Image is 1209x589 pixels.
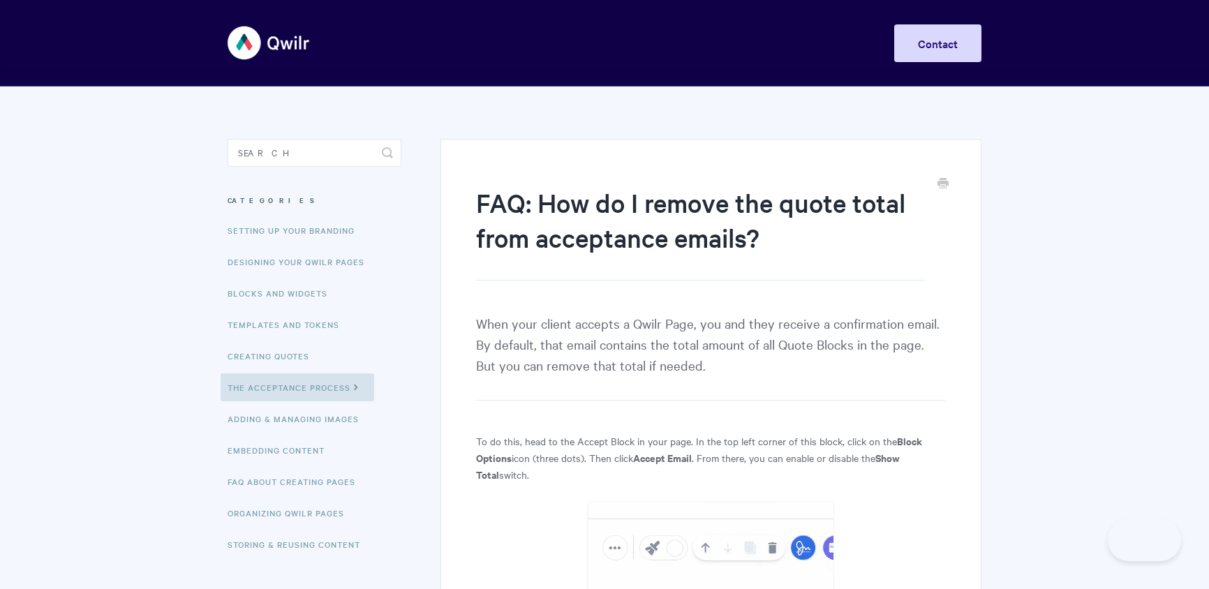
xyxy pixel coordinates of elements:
a: Organizing Qwilr Pages [228,499,355,527]
img: Qwilr Help Center [228,17,311,69]
h3: Categories [228,188,401,213]
p: When your client accepts a Qwilr Page, you and they receive a confirmation email. By default, tha... [476,313,946,401]
a: Setting up your Branding [228,216,365,244]
a: Contact [894,24,981,62]
strong: Block Options [476,433,922,465]
a: Print this Article [937,177,949,192]
strong: Accept Email [633,450,692,465]
a: Templates and Tokens [228,311,350,338]
a: Designing Your Qwilr Pages [228,248,375,276]
a: Storing & Reusing Content [228,530,371,558]
iframe: Toggle Customer Support [1108,519,1181,561]
a: Creating Quotes [228,342,320,370]
input: Search [228,139,401,167]
a: Adding & Managing Images [228,405,369,433]
a: FAQ About Creating Pages [228,468,366,495]
strong: Show Total [476,450,900,482]
h1: FAQ: How do I remove the quote total from acceptance emails? [476,185,925,281]
p: To do this, head to the Accept Block in your page. In the top left corner of this block, click on... [476,433,946,483]
a: Embedding Content [228,436,335,464]
a: Blocks and Widgets [228,279,338,307]
a: The Acceptance Process [221,373,374,401]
